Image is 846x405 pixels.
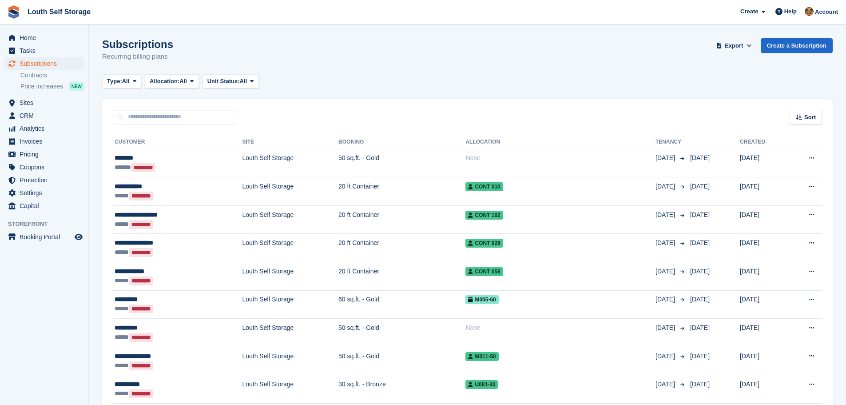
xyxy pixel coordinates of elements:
td: 50 sq.ft. - Gold [338,149,465,177]
td: [DATE] [740,234,787,262]
span: Cont 058 [465,267,503,276]
span: Account [815,8,838,16]
a: menu [4,161,84,173]
th: Allocation [465,135,655,149]
span: [DATE] [690,296,710,303]
span: All [240,77,247,86]
a: menu [4,96,84,109]
button: Export [715,38,754,53]
span: All [179,77,187,86]
span: [DATE] [690,353,710,360]
a: menu [4,32,84,44]
span: [DATE] [690,268,710,275]
td: 20 ft Container [338,205,465,234]
button: Type: All [102,74,141,89]
td: [DATE] [740,205,787,234]
td: Louth Self Storage [242,177,338,206]
a: Louth Self Storage [24,4,94,19]
span: Type: [107,77,122,86]
p: Recurring billing plans [102,52,173,62]
a: menu [4,109,84,122]
span: [DATE] [655,295,677,304]
td: [DATE] [740,177,787,206]
a: menu [4,187,84,199]
span: Allocation: [150,77,179,86]
td: Louth Self Storage [242,319,338,347]
td: 60 sq.ft. - Gold [338,290,465,319]
td: Louth Self Storage [242,262,338,291]
th: Created [740,135,787,149]
a: menu [4,174,84,186]
span: CRM [20,109,73,122]
span: Home [20,32,73,44]
span: Protection [20,174,73,186]
td: [DATE] [740,347,787,375]
button: Unit Status: All [203,74,259,89]
span: [DATE] [690,239,710,246]
span: Cont 102 [465,211,503,220]
span: [DATE] [690,324,710,331]
a: Create a Subscription [761,38,833,53]
span: M011-50 [465,352,498,361]
td: 20 ft Container [338,177,465,206]
button: Allocation: All [145,74,199,89]
img: Andy Smith [805,7,814,16]
span: All [122,77,130,86]
a: menu [4,231,84,243]
td: 30 sq.ft. - Bronze [338,375,465,404]
span: Create [740,7,758,16]
a: menu [4,57,84,70]
span: [DATE] [655,210,677,220]
span: [DATE] [690,381,710,388]
span: Pricing [20,148,73,160]
span: [DATE] [655,323,677,333]
a: menu [4,200,84,212]
td: Louth Self Storage [242,347,338,375]
td: Louth Self Storage [242,375,338,404]
span: [DATE] [655,380,677,389]
td: Louth Self Storage [242,149,338,177]
a: menu [4,44,84,57]
a: menu [4,135,84,148]
span: Invoices [20,135,73,148]
span: [DATE] [690,154,710,161]
a: Price increases NEW [20,81,84,91]
span: [DATE] [655,352,677,361]
span: Subscriptions [20,57,73,70]
span: [DATE] [655,153,677,163]
img: stora-icon-8386f47178a22dfd0bd8f6a31ec36ba5ce8667c1dd55bd0f319d3a0aa187defe.svg [7,5,20,19]
span: Coupons [20,161,73,173]
td: 20 ft Container [338,262,465,291]
span: Export [725,41,743,50]
th: Customer [113,135,242,149]
span: [DATE] [655,182,677,191]
span: Cont 010 [465,182,503,191]
span: Price increases [20,82,63,91]
span: Booking Portal [20,231,73,243]
span: Settings [20,187,73,199]
a: Contracts [20,71,84,80]
div: NEW [69,82,84,91]
h1: Subscriptions [102,38,173,50]
td: [DATE] [740,262,787,291]
th: Site [242,135,338,149]
span: Unit Status: [207,77,240,86]
span: U081-30 [465,380,498,389]
span: [DATE] [655,267,677,276]
th: Tenancy [655,135,687,149]
td: 50 sq.ft. - Gold [338,319,465,347]
span: Tasks [20,44,73,57]
td: [DATE] [740,375,787,404]
td: 20 ft Container [338,234,465,262]
td: [DATE] [740,149,787,177]
span: [DATE] [690,183,710,190]
span: Capital [20,200,73,212]
a: menu [4,148,84,160]
div: None [465,153,655,163]
a: menu [4,122,84,135]
span: [DATE] [690,211,710,218]
span: Cont 028 [465,239,503,248]
span: Storefront [8,220,88,229]
span: [DATE] [655,238,677,248]
span: M005-60 [465,295,498,304]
